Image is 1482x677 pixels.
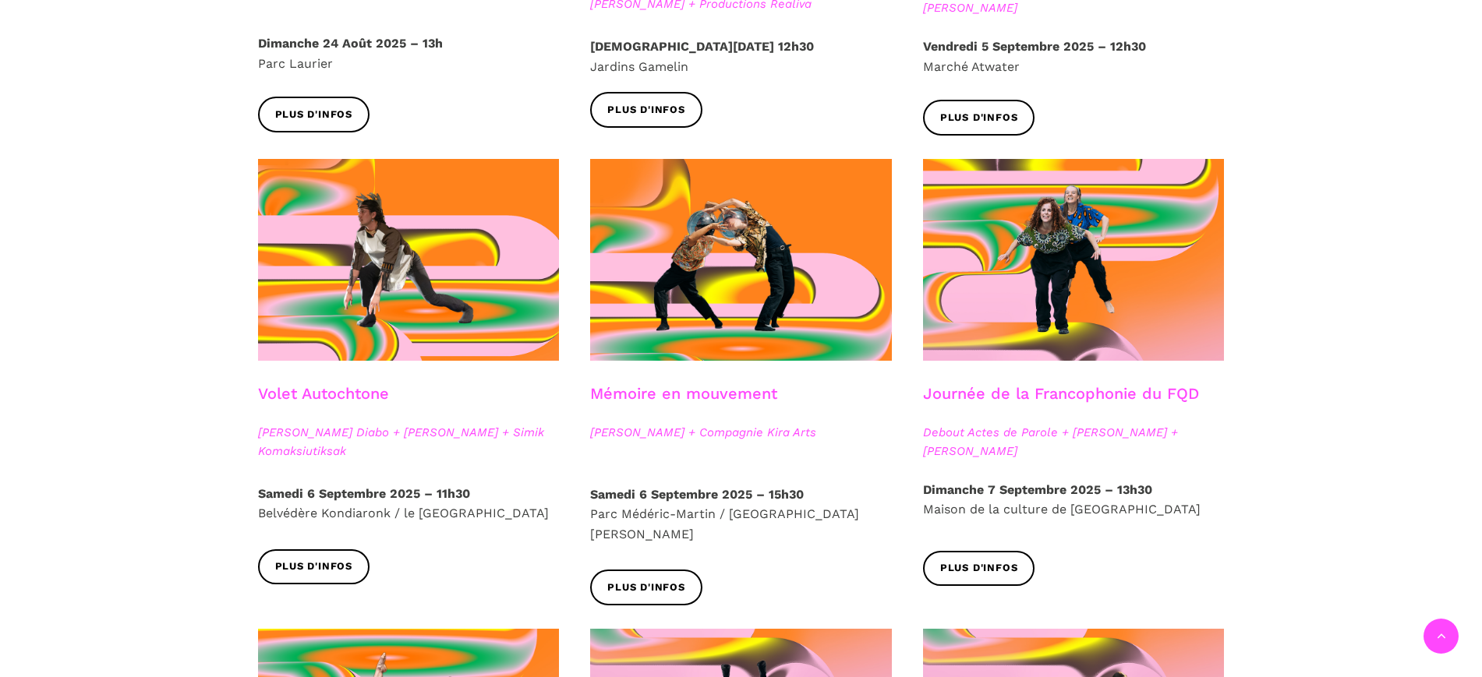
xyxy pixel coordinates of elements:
[275,559,353,575] span: Plus d'infos
[590,384,777,403] a: Mémoire en mouvement
[923,480,1225,520] p: Maison de la culture de [GEOGRAPHIC_DATA]
[923,482,1152,497] strong: Dimanche 7 Septembre 2025 – 13h30
[590,39,814,54] strong: [DEMOGRAPHIC_DATA][DATE] 12h30
[590,37,892,76] p: Jardins Gamelin
[258,36,443,51] strong: Dimanche 24 Août 2025 – 13h
[590,485,892,545] p: Parc Médéric-Martin / [GEOGRAPHIC_DATA][PERSON_NAME]
[607,580,685,596] span: Plus d'infos
[923,423,1225,460] span: Debout Actes de Parole + [PERSON_NAME] + [PERSON_NAME]
[258,484,560,524] p: Belvédère Kondiaronk / le [GEOGRAPHIC_DATA]
[258,486,470,501] strong: Samedi 6 Septembre 2025 – 11h30
[258,97,370,132] a: Plus d'infos
[258,423,560,460] span: [PERSON_NAME] Diabo + [PERSON_NAME] + Simik Komaksiutiksak
[923,551,1035,586] a: Plus d'infos
[590,92,702,127] a: Plus d'infos
[590,487,804,502] strong: Samedi 6 Septembre 2025 – 15h30
[258,33,560,73] p: Parc Laurier
[923,384,1199,403] a: Journée de la Francophonie du FQD
[258,549,370,584] a: Plus d'infos
[940,560,1018,577] span: Plus d'infos
[275,107,353,123] span: Plus d'infos
[590,569,702,605] a: Plus d'infos
[923,100,1035,135] a: Plus d'infos
[590,423,892,442] span: [PERSON_NAME] + Compagnie Kira Arts
[258,384,389,403] a: Volet Autochtone
[923,39,1146,54] strong: Vendredi 5 Septembre 2025 – 12h30
[940,110,1018,126] span: Plus d'infos
[923,37,1225,76] p: Marché Atwater
[607,102,685,118] span: Plus d'infos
